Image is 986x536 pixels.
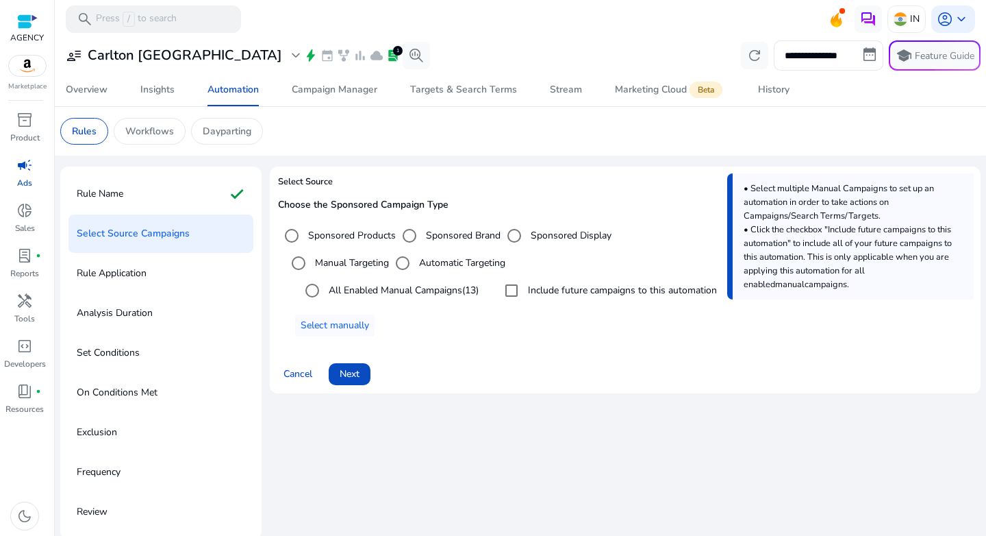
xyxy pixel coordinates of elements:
[278,199,972,211] h5: Choose the Sponsored Campaign Type
[285,255,505,270] mat-radio-group: Select targeting option
[953,11,970,27] span: keyboard_arrow_down
[10,132,40,144] p: Product
[123,12,135,27] span: /
[746,47,763,64] span: refresh
[15,222,35,234] p: Sales
[125,124,174,138] p: Workflows
[326,283,479,297] label: All Enabled Manual Campaigns
[462,284,479,297] span: (13)
[775,278,805,291] span: manual
[896,47,912,64] span: school
[77,342,140,364] p: Set Conditions
[16,247,33,264] span: lab_profile
[8,82,47,92] p: Marketplace
[525,283,717,297] label: Include future campaigns to this automation
[340,367,359,381] span: Next
[66,47,82,64] span: user_attributes
[408,47,425,64] span: search_insights
[337,49,351,62] span: family_history
[66,85,108,95] div: Overview
[16,508,33,524] span: dark_mode
[292,85,377,95] div: Campaign Manager
[17,177,32,189] p: Ads
[889,40,981,71] button: schoolFeature Guide
[528,228,611,243] label: Sponsored Display
[403,42,430,69] button: search_insights
[741,42,768,69] button: refresh
[77,11,93,27] span: search
[278,175,972,199] h4: Select Source
[615,84,725,95] div: Marketing Cloud
[301,318,369,332] span: Select manually
[320,49,334,62] span: event
[937,11,953,27] span: account_circle
[77,461,121,483] p: Frequency
[77,302,153,324] p: Analysis Duration
[16,338,33,354] span: code_blocks
[312,256,389,270] label: Manual Targeting
[72,124,97,138] p: Rules
[910,7,920,31] p: IN
[283,367,312,381] span: Cancel
[550,85,582,95] div: Stream
[370,49,383,62] span: cloud
[77,263,147,284] p: Rule Application
[16,157,33,173] span: campaign
[353,49,367,62] span: bar_chart
[88,47,282,64] h3: Carlton [GEOGRAPHIC_DATA]
[295,315,375,337] button: Select manually
[690,82,722,98] span: Beta
[758,85,789,95] div: History
[5,403,44,415] p: Resources
[140,85,175,95] div: Insights
[416,256,505,270] label: Automatic Targeting
[36,253,41,258] span: fiber_manual_record
[288,47,304,64] span: expand_more
[744,223,952,291] span: • Click the checkbox "Include future campaigns to this automation" to include all of your future ...
[77,183,123,205] p: Rule Name
[77,501,108,523] p: Review
[4,358,46,370] p: Developers
[915,49,974,63] p: Feature Guide
[9,56,46,76] img: amazon.svg
[278,363,318,385] button: Cancel
[36,389,41,394] span: fiber_manual_record
[77,422,117,443] p: Exclusion
[305,228,396,243] label: Sponsored Products
[10,32,44,44] p: AGENCY
[229,183,245,205] mat-icon: check
[16,112,33,128] span: inventory_2
[96,12,177,27] p: Press to search
[299,277,479,304] mat-radio-group: Select an option
[329,363,370,385] button: Next
[894,12,907,26] img: in.svg
[10,267,39,280] p: Reports
[423,228,501,243] label: Sponsored Brand
[16,293,33,309] span: handyman
[16,202,33,219] span: donut_small
[386,49,400,62] span: lab_profile
[14,313,35,325] p: Tools
[16,383,33,400] span: book_4
[77,382,157,404] p: On Conditions Met
[727,173,974,300] div: • Select multiple Manual Campaigns to set up an automation in order to take actions on Campaigns/...
[203,124,251,138] p: Dayparting
[410,85,517,95] div: Targets & Search Terms
[304,49,318,62] span: bolt
[393,46,403,56] div: 1
[77,223,190,245] p: Select Source Campaigns
[207,85,259,95] div: Automation
[278,228,611,243] mat-radio-group: Select targeting option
